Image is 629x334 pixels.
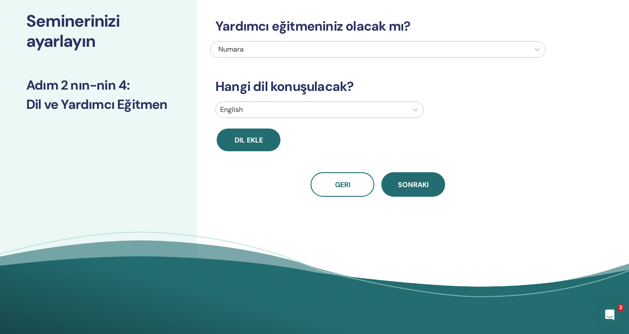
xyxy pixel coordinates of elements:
span: Sonraki [398,180,429,189]
button: Sonraki [381,172,445,197]
span: Numara [218,45,244,54]
h3: Adım 2 nın-nin 4 : [26,77,170,93]
iframe: Intercom live chat [599,304,620,325]
button: Geri [311,172,374,197]
span: Geri [335,180,350,189]
h3: Yardımcı eğitmeniniz olacak mı? [210,18,546,34]
h3: Dil ve Yardımcı Eğitmen [26,97,170,112]
span: Dil ekle [235,136,263,145]
span: 2 [617,304,624,311]
h3: Hangi dil konuşulacak? [210,79,546,94]
button: Dil ekle [217,129,280,151]
h2: Seminerinizi ayarlayın [26,11,170,51]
